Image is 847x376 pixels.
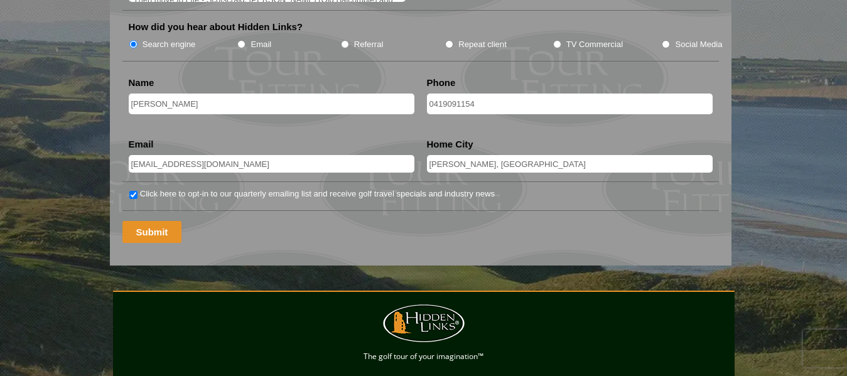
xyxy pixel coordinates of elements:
p: The golf tour of your imagination™ [116,350,731,363]
label: Social Media [675,38,722,51]
label: Home City [427,138,473,151]
input: Submit [122,221,182,243]
label: Click here to opt-in to our quarterly emailing list and receive golf travel specials and industry... [140,188,495,200]
label: Name [129,77,154,89]
label: Email [251,38,271,51]
label: Repeat client [458,38,507,51]
label: Email [129,138,154,151]
label: Referral [354,38,384,51]
label: Phone [427,77,456,89]
label: How did you hear about Hidden Links? [129,21,303,33]
label: TV Commercial [566,38,623,51]
label: Search engine [143,38,196,51]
